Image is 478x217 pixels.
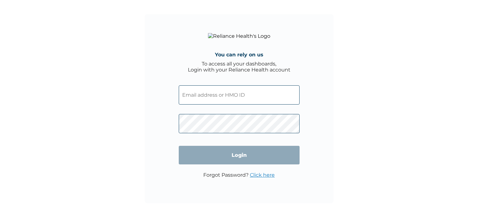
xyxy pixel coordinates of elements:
img: Reliance Health's Logo [208,33,270,39]
p: Forgot Password? [203,172,275,178]
input: Email address or HMO ID [179,85,300,105]
h4: You can rely on us [215,52,263,58]
input: Login [179,146,300,164]
div: To access all your dashboards, Login with your Reliance Health account [188,61,290,73]
a: Click here [250,172,275,178]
